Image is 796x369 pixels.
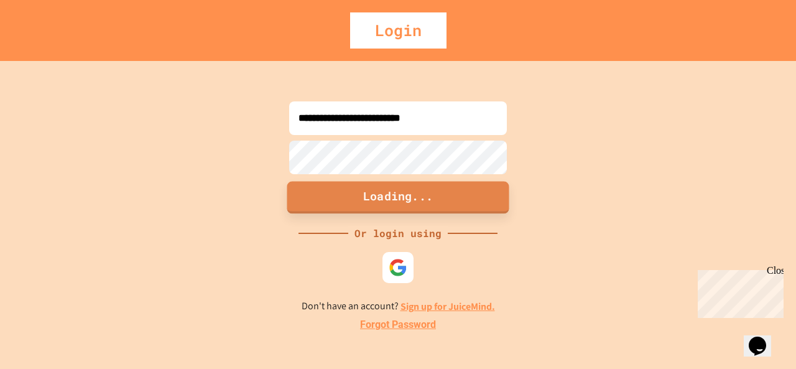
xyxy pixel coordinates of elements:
a: Sign up for JuiceMind. [400,300,495,313]
div: Login [350,12,447,49]
p: Don't have an account? [302,299,495,314]
div: Or login using [348,226,448,241]
div: Chat with us now!Close [5,5,86,79]
iframe: chat widget [693,265,784,318]
iframe: chat widget [744,319,784,357]
a: Forgot Password [360,317,436,332]
img: google-icon.svg [389,258,407,277]
button: Loading... [287,181,509,213]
